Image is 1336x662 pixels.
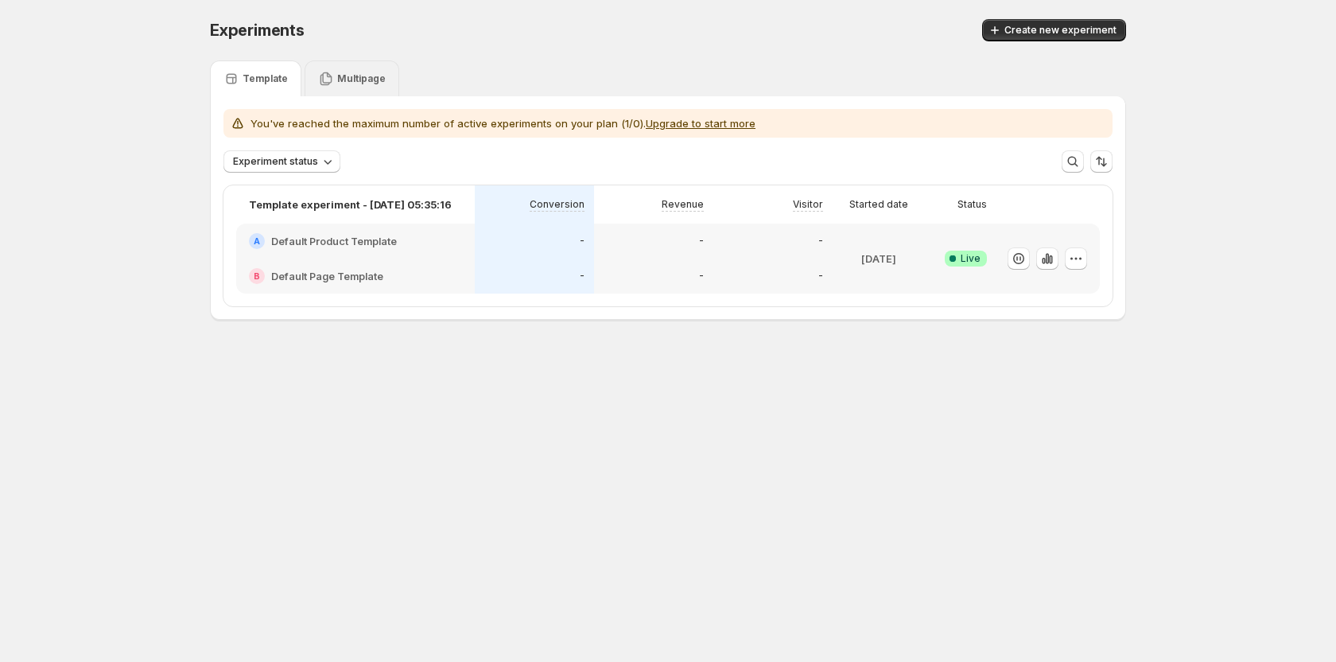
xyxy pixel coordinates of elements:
[849,198,908,211] p: Started date
[249,197,452,212] p: Template experiment - [DATE] 05:35:16
[861,251,896,267] p: [DATE]
[982,19,1126,41] button: Create new experiment
[233,155,318,168] span: Experiment status
[699,235,704,247] p: -
[957,198,987,211] p: Status
[254,236,260,246] h2: A
[1004,24,1117,37] span: Create new experiment
[243,72,288,85] p: Template
[699,270,704,282] p: -
[646,117,755,130] button: Upgrade to start more
[223,150,340,173] button: Experiment status
[337,72,386,85] p: Multipage
[254,271,260,281] h2: B
[580,270,584,282] p: -
[530,198,584,211] p: Conversion
[961,252,981,265] span: Live
[818,235,823,247] p: -
[662,198,704,211] p: Revenue
[1090,150,1113,173] button: Sort the results
[793,198,823,211] p: Visitor
[818,270,823,282] p: -
[210,21,305,40] span: Experiments
[250,115,755,131] p: You've reached the maximum number of active experiments on your plan (1/0).
[271,233,397,249] h2: Default Product Template
[580,235,584,247] p: -
[271,268,383,284] h2: Default Page Template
